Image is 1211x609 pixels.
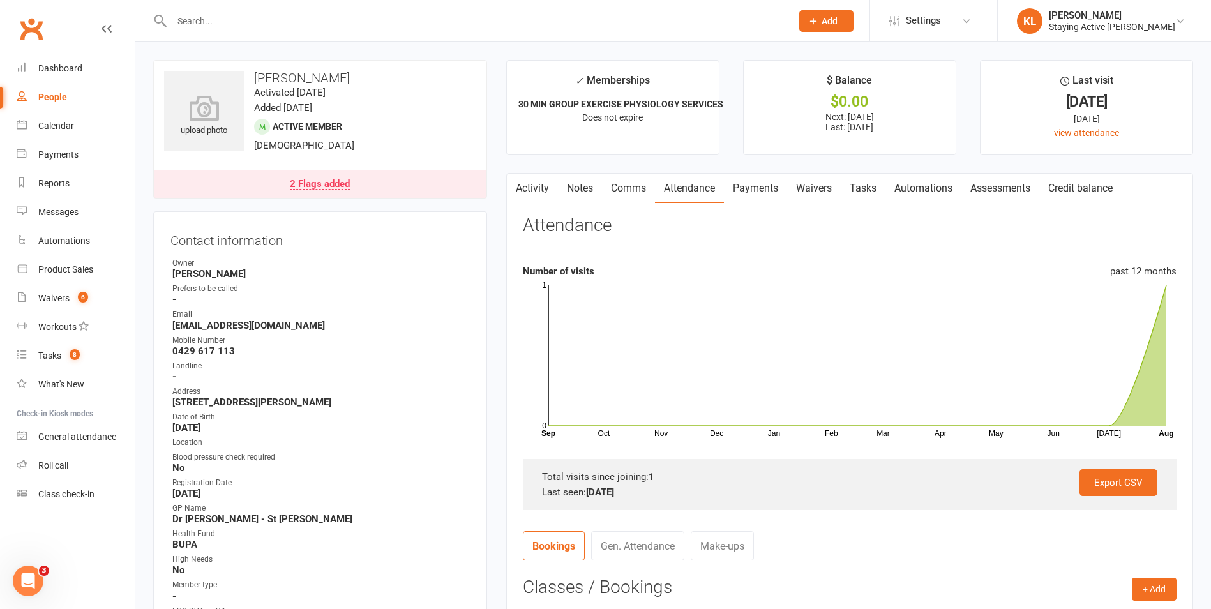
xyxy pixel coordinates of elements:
strong: Dr [PERSON_NAME] - St [PERSON_NAME] [172,513,470,525]
a: What's New [17,370,135,399]
div: upload photo [164,95,244,137]
span: 6 [78,292,88,303]
a: Payments [17,140,135,169]
button: Add [799,10,854,32]
strong: 1 [649,471,654,483]
div: Calendar [38,121,74,131]
a: Waivers [787,174,841,203]
span: Settings [906,6,941,35]
strong: No [172,462,470,474]
a: Roll call [17,451,135,480]
a: Class kiosk mode [17,480,135,509]
a: Automations [17,227,135,255]
div: Reports [38,178,70,188]
a: Clubworx [15,13,47,45]
a: Automations [885,174,961,203]
strong: [STREET_ADDRESS][PERSON_NAME] [172,396,470,408]
div: [DATE] [992,95,1181,109]
strong: [EMAIL_ADDRESS][DOMAIN_NAME] [172,320,470,331]
div: Dashboard [38,63,82,73]
strong: 0429 617 113 [172,345,470,357]
div: Address [172,386,470,398]
strong: BUPA [172,539,470,550]
a: Comms [602,174,655,203]
div: Owner [172,257,470,269]
div: 2 Flags added [290,179,350,190]
div: Prefers to be called [172,283,470,295]
a: Tasks 8 [17,342,135,370]
div: past 12 months [1110,264,1177,279]
div: Landline [172,360,470,372]
strong: Number of visits [523,266,594,277]
a: Tasks [841,174,885,203]
button: + Add [1132,578,1177,601]
div: Member type [172,579,470,591]
div: Email [172,308,470,320]
strong: - [172,294,470,305]
div: GP Name [172,502,470,515]
time: Activated [DATE] [254,87,326,98]
div: [DATE] [992,112,1181,126]
div: Messages [38,207,79,217]
div: KL [1017,8,1042,34]
a: Notes [558,174,602,203]
strong: [DATE] [172,422,470,433]
div: Product Sales [38,264,93,274]
div: Last visit [1060,72,1113,95]
div: Health Fund [172,528,470,540]
p: Next: [DATE] Last: [DATE] [755,112,944,132]
h3: Classes / Bookings [523,578,1177,598]
div: Class check-in [38,489,94,499]
time: Added [DATE] [254,102,312,114]
input: Search... [168,12,783,30]
div: General attendance [38,432,116,442]
h3: [PERSON_NAME] [164,71,476,85]
div: $ Balance [827,72,872,95]
a: Workouts [17,313,135,342]
a: People [17,83,135,112]
a: Make-ups [691,531,754,560]
iframe: Intercom live chat [13,566,43,596]
div: What's New [38,379,84,389]
a: Reports [17,169,135,198]
i: ✓ [575,75,583,87]
div: Payments [38,149,79,160]
span: 3 [39,566,49,576]
span: [DEMOGRAPHIC_DATA] [254,140,354,151]
div: $0.00 [755,95,944,109]
div: Location [172,437,470,449]
div: Date of Birth [172,411,470,423]
div: [PERSON_NAME] [1049,10,1175,21]
div: Tasks [38,350,61,361]
div: Memberships [575,72,650,96]
strong: 30 MIN GROUP EXERCISE PHYSIOLOGY SERVICES [518,99,723,109]
a: Messages [17,198,135,227]
a: Payments [724,174,787,203]
span: 8 [70,349,80,360]
span: Active member [273,121,342,132]
div: Blood pressure check required [172,451,470,463]
strong: [DATE] [586,486,614,498]
a: Gen. Attendance [591,531,684,560]
a: Bookings [523,531,585,560]
a: Attendance [655,174,724,203]
a: Waivers 6 [17,284,135,313]
strong: - [172,371,470,382]
div: Waivers [38,293,70,303]
div: Staying Active [PERSON_NAME] [1049,21,1175,33]
div: Automations [38,236,90,246]
span: Add [822,16,838,26]
a: Export CSV [1079,469,1157,496]
div: Total visits since joining: [542,469,1157,485]
a: Credit balance [1039,174,1122,203]
a: Product Sales [17,255,135,284]
strong: [PERSON_NAME] [172,268,470,280]
div: Last seen: [542,485,1157,500]
div: Registration Date [172,477,470,489]
div: People [38,92,67,102]
div: Roll call [38,460,68,470]
div: High Needs [172,553,470,566]
h3: Attendance [523,216,612,236]
strong: [DATE] [172,488,470,499]
div: Workouts [38,322,77,332]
